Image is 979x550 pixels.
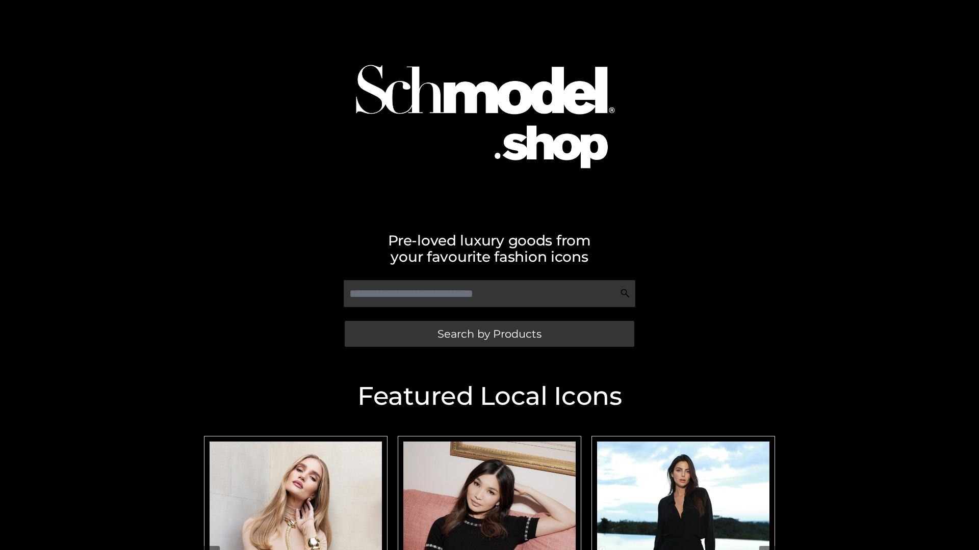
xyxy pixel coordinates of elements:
a: Search by Products [345,321,634,347]
span: Search by Products [437,328,542,339]
img: Search Icon [620,288,630,298]
h2: Featured Local Icons​ [199,383,780,409]
h2: Pre-loved luxury goods from your favourite fashion icons [199,232,780,265]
